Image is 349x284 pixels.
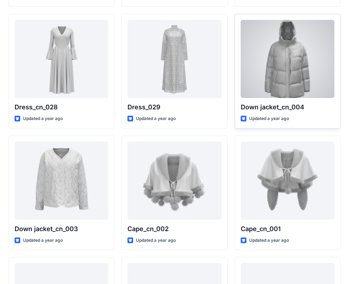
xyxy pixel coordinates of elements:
[136,237,176,244] p: Updated a year ago
[136,115,176,122] p: Updated a year ago
[15,224,108,234] p: Down jacket_cn_003
[15,142,108,220] a: Down jacket_cn_003
[15,102,108,112] p: Dress_cn_028
[241,224,334,234] p: Cape_cn_001
[241,102,334,112] p: Down jacket_cn_004
[15,20,108,98] a: Dress_cn_028
[249,115,289,122] p: Updated a year ago
[127,142,221,220] a: Cape_cn_002
[127,224,221,234] p: Cape_cn_002
[23,115,63,122] p: Updated a year ago
[127,20,221,98] a: Dress_029
[241,142,334,220] a: Cape_cn_001
[241,20,334,98] a: Down jacket_cn_004
[127,102,221,112] p: Dress_029
[23,237,63,244] p: Updated a year ago
[249,237,289,244] p: Updated a year ago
